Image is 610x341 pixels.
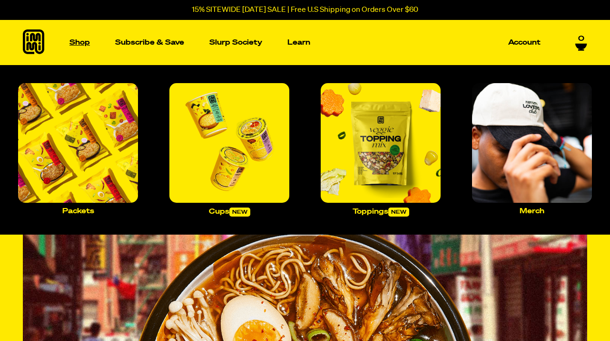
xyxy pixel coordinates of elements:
[115,39,184,46] p: Subscribe & Save
[520,208,544,215] p: Merch
[578,32,584,40] span: 0
[209,39,262,46] p: Slurp Society
[66,20,544,65] nav: Main navigation
[14,79,142,218] a: Packets
[388,208,409,217] span: new
[206,35,266,50] a: Slurp Society
[508,39,541,46] p: Account
[166,79,293,220] a: Cupsnew
[229,208,250,217] span: new
[284,20,314,65] a: Learn
[472,83,592,203] img: Merch_large.jpg
[353,208,409,217] p: Toppings
[62,208,94,215] p: Packets
[169,83,289,203] img: Cups_large.jpg
[287,39,310,46] p: Learn
[575,32,587,48] a: 0
[192,6,418,14] p: 15% SITEWIDE [DATE] SALE | Free U.S Shipping on Orders Over $60
[504,35,544,50] a: Account
[468,79,596,218] a: Merch
[317,79,444,220] a: Toppingsnew
[69,39,90,46] p: Shop
[66,20,94,65] a: Shop
[111,35,188,50] a: Subscribe & Save
[209,208,250,217] p: Cups
[321,83,441,203] img: toppings.png
[18,83,138,203] img: Packets_large.jpg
